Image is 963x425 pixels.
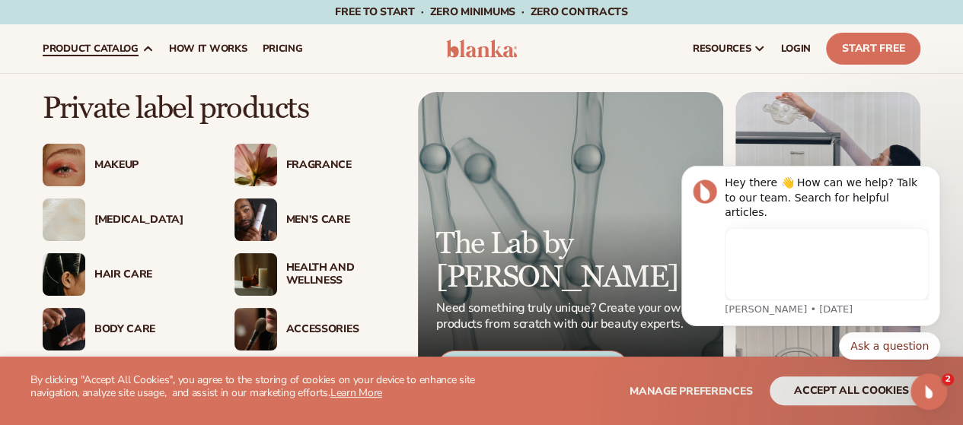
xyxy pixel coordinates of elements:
span: 2 [942,373,954,385]
iframe: Intercom notifications message [658,147,963,384]
div: [MEDICAL_DATA] [94,214,204,227]
span: Free to start · ZERO minimums · ZERO contracts [335,5,627,19]
a: Pink blooming flower. Fragrance [234,144,396,186]
div: Hair Care [94,268,204,281]
p: By clicking "Accept All Cookies", you agree to the storing of cookies on your device to enhance s... [30,374,482,400]
div: Fragrance [286,159,396,172]
a: Male holding moisturizer bottle. Men’s Care [234,198,396,241]
a: Learn More [330,385,382,400]
img: logo [446,40,518,58]
span: resources [693,43,751,55]
img: Pink blooming flower. [234,144,277,186]
span: How It Works [169,43,247,55]
a: resources [685,24,773,73]
img: Male hand applying moisturizer. [43,308,85,350]
img: Female hair pulled back with clips. [43,253,85,296]
a: Male hand applying moisturizer. Body Care [43,308,204,350]
img: Candles and incense on table. [234,253,277,296]
div: Body Care [94,323,204,336]
a: Female with makeup brush. Accessories [234,308,396,350]
div: Health And Wellness [286,262,396,287]
a: How It Works [161,24,255,73]
div: Accessories [286,323,396,336]
p: Private label products [43,92,395,125]
a: Female with glitter eye makeup. Makeup [43,144,204,186]
a: Start Free [826,33,920,65]
button: Manage preferences [630,376,752,405]
a: LOGIN [773,24,818,73]
span: pricing [262,43,302,55]
img: Female in lab with equipment. [735,92,920,405]
div: Custom Formulate [436,350,629,387]
div: Men’s Care [286,214,396,227]
button: accept all cookies [770,376,933,405]
a: Candles and incense on table. Health And Wellness [234,253,396,296]
span: LOGIN [781,43,811,55]
p: The Lab by [PERSON_NAME] [436,227,692,294]
p: Need something truly unique? Create your own products from scratch with our beauty experts. [436,300,692,332]
span: Manage preferences [630,384,752,398]
a: Cream moisturizer swatch. [MEDICAL_DATA] [43,198,204,241]
a: Microscopic product formula. The Lab by [PERSON_NAME] Need something truly unique? Create your ow... [418,92,723,405]
a: Female hair pulled back with clips. Hair Care [43,253,204,296]
iframe: Intercom live chat [910,373,947,410]
a: pricing [254,24,310,73]
img: Female with glitter eye makeup. [43,144,85,186]
img: Male holding moisturizer bottle. [234,198,277,241]
img: Female with makeup brush. [234,308,277,350]
a: product catalog [35,24,161,73]
img: Cream moisturizer swatch. [43,198,85,241]
div: Makeup [94,159,204,172]
span: product catalog [43,43,139,55]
